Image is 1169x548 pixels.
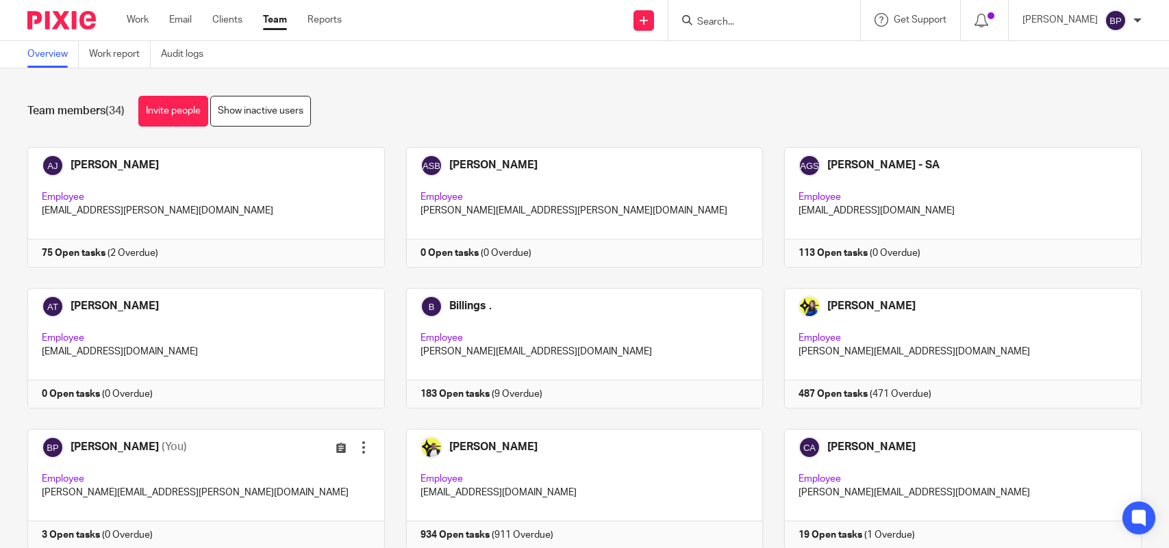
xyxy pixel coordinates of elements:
[307,13,342,27] a: Reports
[210,96,311,127] a: Show inactive users
[1022,13,1098,27] p: [PERSON_NAME]
[105,105,125,116] span: (34)
[138,96,208,127] a: Invite people
[263,13,287,27] a: Team
[1105,10,1127,31] img: svg%3E
[169,13,192,27] a: Email
[89,41,151,68] a: Work report
[27,11,96,29] img: Pixie
[894,15,946,25] span: Get Support
[696,16,819,29] input: Search
[27,104,125,118] h1: Team members
[27,41,79,68] a: Overview
[212,13,242,27] a: Clients
[161,41,214,68] a: Audit logs
[127,13,149,27] a: Work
